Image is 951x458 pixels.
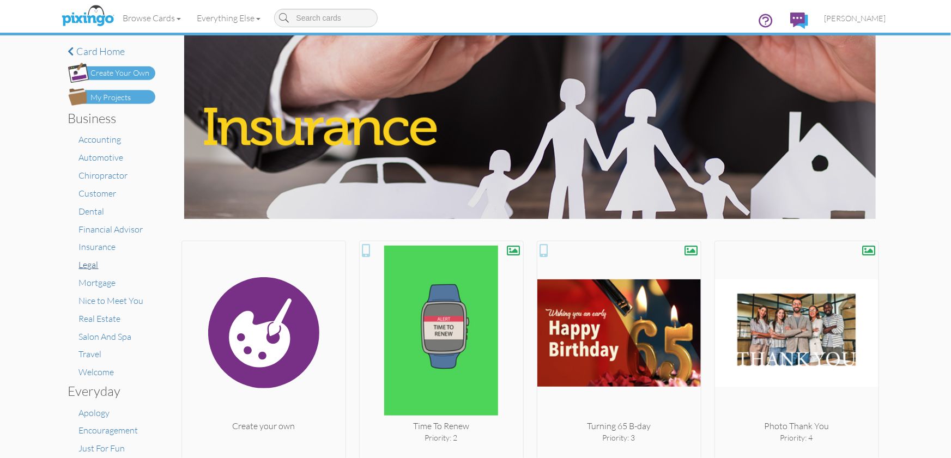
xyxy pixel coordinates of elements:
div: My Projects [91,92,131,103]
div: Priority: 3 [537,432,701,443]
div: Turning 65 B-day [537,420,701,432]
h3: Everyday [68,384,147,398]
img: 20240123-154737-45bcc2c6055e-250.jpg [537,246,701,420]
a: Legal [79,259,99,270]
a: Real Estate [79,313,121,324]
a: Browse Cards [115,4,189,32]
span: [PERSON_NAME] [825,14,886,23]
img: comments.svg [790,13,808,29]
a: Travel [79,349,102,359]
img: 20220401-173043-a7f2cc2397cf-250.jpg [715,246,879,420]
a: Card home [68,46,155,57]
a: Chiropractor [79,170,128,181]
input: Search cards [274,9,378,27]
a: Automotive [79,152,124,163]
a: Mortgage [79,277,116,288]
a: Financial Advisor [79,224,143,235]
a: Dental [79,206,105,217]
a: Everything Else [189,4,269,32]
a: [PERSON_NAME] [816,4,894,32]
img: my-projects-button.png [68,88,155,106]
a: Nice to Meet You [79,295,144,306]
h3: Business [68,111,147,125]
a: Encouragement [79,425,138,436]
a: Welcome [79,367,114,377]
a: Just For Fun [79,443,125,454]
img: pixingo logo [59,3,117,30]
a: Apology [79,407,110,418]
img: create-own-button.png [68,63,155,83]
a: Accounting [79,134,122,145]
div: Time To Renew [360,420,523,432]
div: Photo Thank You [715,420,879,432]
img: 20240103-195052-19ecad922bde-250.jpg [360,246,523,420]
div: Create Your Own [91,68,150,79]
div: Create your own [182,420,346,432]
a: Salon And Spa [79,331,132,342]
a: Customer [79,188,117,199]
a: Insurance [79,241,116,252]
div: Priority: 2 [360,432,523,443]
div: Priority: 4 [715,432,879,443]
img: create.svg [182,246,346,420]
img: insurance.jpg [184,35,876,219]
